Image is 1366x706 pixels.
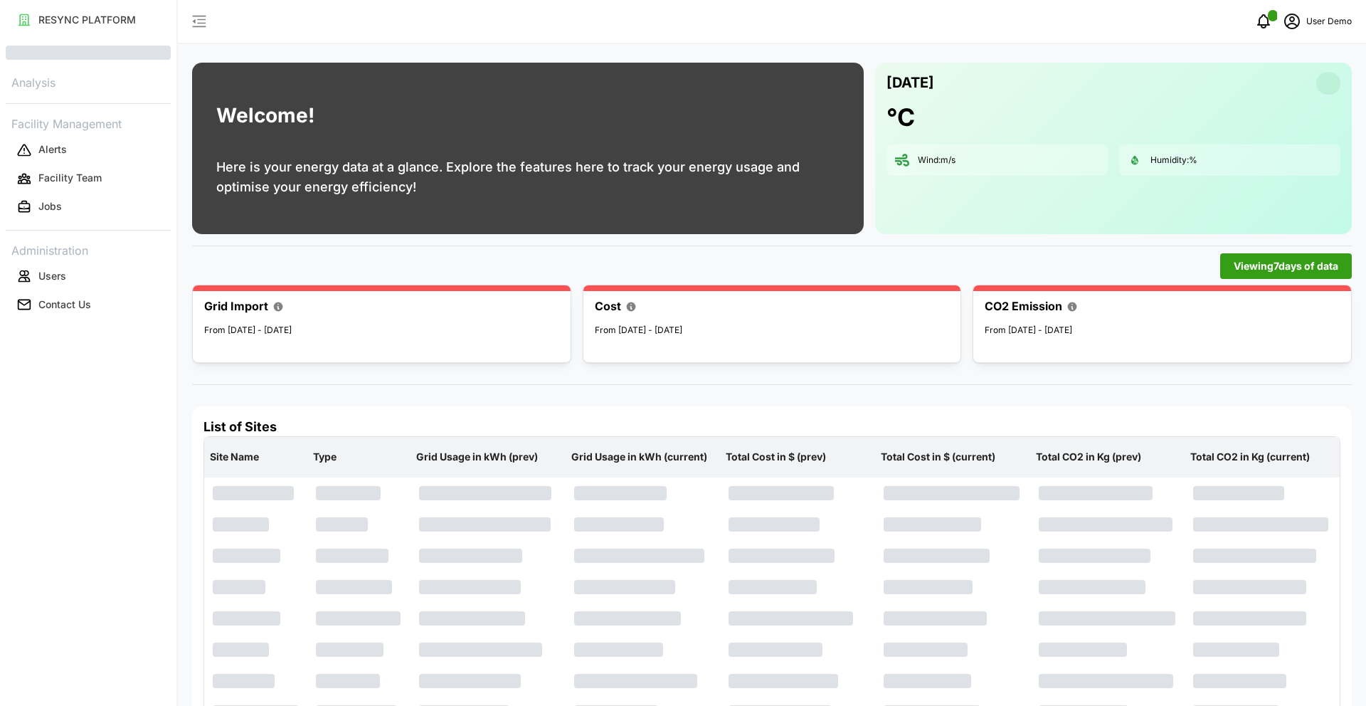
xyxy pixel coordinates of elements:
p: Humidity: % [1150,154,1197,167]
p: Here is your energy data at a glance. Explore the features here to track your energy usage and op... [216,157,840,197]
p: Wind: m/s [918,154,955,167]
p: Administration [6,239,171,260]
span: Viewing 7 days of data [1234,254,1338,278]
p: Total CO2 in Kg (prev) [1033,438,1182,475]
a: Users [6,262,171,290]
p: Cost [595,297,621,315]
p: Total Cost in $ (current) [878,438,1027,475]
h4: List of Sites [203,418,1340,436]
p: CO2 Emission [985,297,1062,315]
a: Contact Us [6,290,171,319]
button: schedule [1278,7,1306,36]
p: Total CO2 in Kg (current) [1187,438,1337,475]
button: Alerts [6,137,171,163]
p: Type [310,438,408,475]
button: Users [6,263,171,289]
p: From [DATE] - [DATE] [204,324,559,337]
a: Facility Team [6,164,171,193]
p: RESYNC PLATFORM [38,13,136,27]
p: Users [38,269,66,283]
a: Jobs [6,193,171,221]
p: User Demo [1306,15,1352,28]
p: Grid Usage in kWh (current) [568,438,718,475]
a: Alerts [6,136,171,164]
p: Analysis [6,71,171,92]
h1: Welcome! [216,100,314,131]
p: Facility Management [6,112,171,133]
button: Contact Us [6,292,171,317]
p: Facility Team [38,171,102,185]
p: Site Name [207,438,305,475]
p: Alerts [38,142,67,157]
p: Contact Us [38,297,91,312]
button: Jobs [6,194,171,220]
a: RESYNC PLATFORM [6,6,171,34]
p: Grid Import [204,297,268,315]
button: Viewing7days of data [1220,253,1352,279]
p: From [DATE] - [DATE] [595,324,950,337]
p: From [DATE] - [DATE] [985,324,1340,337]
button: RESYNC PLATFORM [6,7,171,33]
button: Facility Team [6,166,171,191]
p: Jobs [38,199,62,214]
h1: °C [886,102,915,133]
p: Total Cost in $ (prev) [723,438,872,475]
button: notifications [1249,7,1278,36]
p: Grid Usage in kWh (prev) [413,438,563,475]
p: [DATE] [886,71,934,95]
